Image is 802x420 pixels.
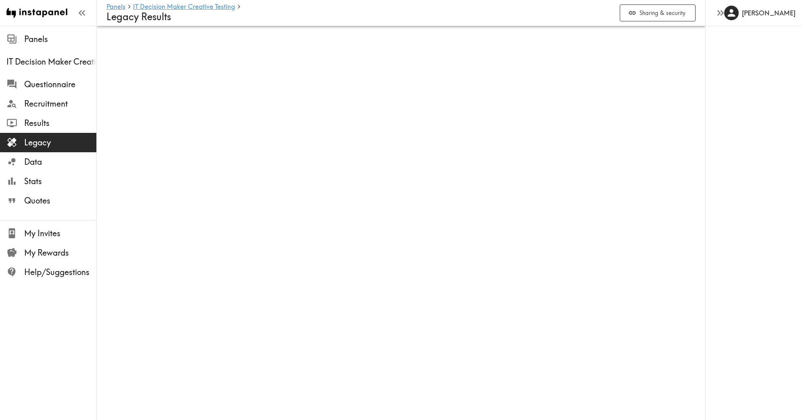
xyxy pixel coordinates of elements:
span: Legacy [24,137,96,148]
a: Panels [106,3,125,11]
span: Results [24,118,96,129]
h4: Legacy Results [106,11,613,23]
span: Stats [24,176,96,187]
span: My Rewards [24,247,96,258]
span: Questionnaire [24,79,96,90]
button: Sharing & security [620,4,696,22]
a: IT Decision Maker Creative Testing [133,3,235,11]
span: IT Decision Maker Creative Testing [6,56,96,67]
h6: [PERSON_NAME] [742,8,796,17]
span: Help/Suggestions [24,267,96,278]
span: Quotes [24,195,96,206]
span: Panels [24,34,96,45]
span: My Invites [24,228,96,239]
span: Data [24,156,96,168]
span: Recruitment [24,98,96,109]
